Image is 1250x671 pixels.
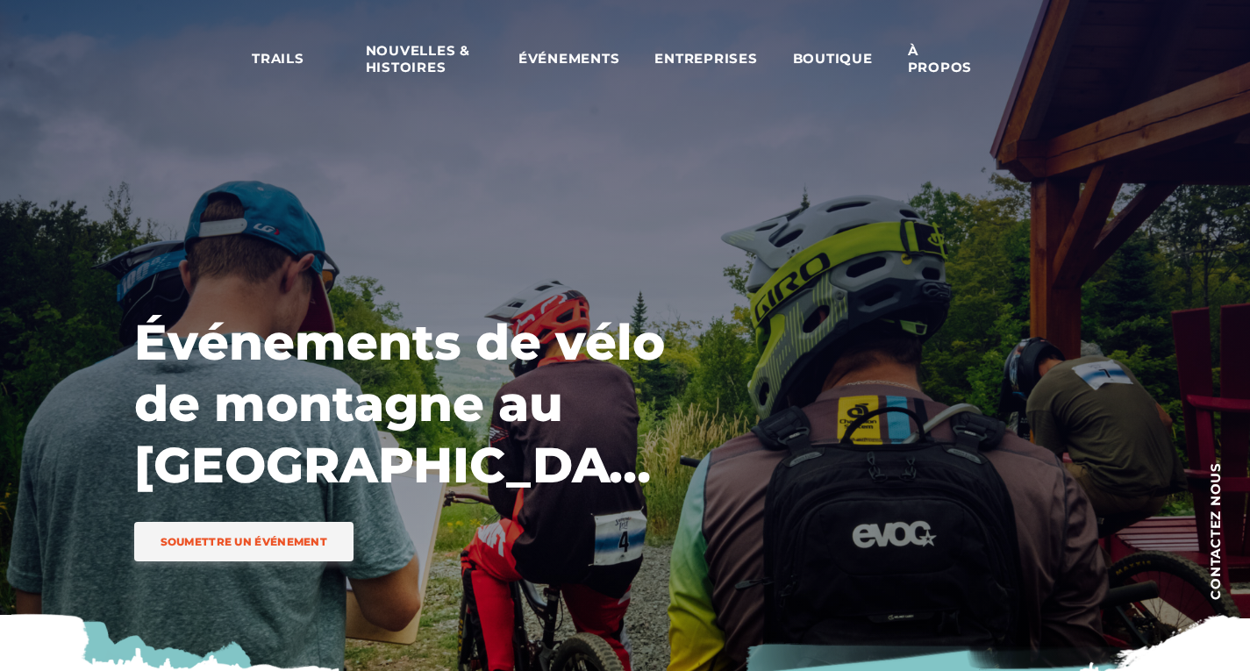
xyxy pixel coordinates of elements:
[134,311,668,496] h1: Événements de vélo de montagne au [GEOGRAPHIC_DATA] atlantique
[1209,462,1222,600] span: Contactez nous
[252,50,331,68] span: Trails
[134,522,354,561] a: Soumettre un événement
[908,42,999,76] span: À propos
[1180,456,1250,605] a: Contactez nous
[793,50,873,68] span: Boutique
[161,535,328,548] span: Soumettre un événement
[366,42,483,76] span: Nouvelles & Histoires
[518,50,620,68] span: Événements
[654,50,757,68] span: Entreprises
